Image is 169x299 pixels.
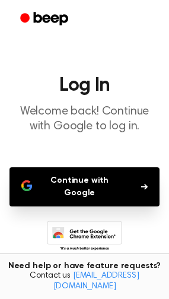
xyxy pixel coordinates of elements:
span: Contact us [7,271,162,292]
a: Beep [12,8,79,31]
p: Welcome back! Continue with Google to log in. [9,104,160,134]
a: [EMAIL_ADDRESS][DOMAIN_NAME] [53,272,139,291]
button: Continue with Google [9,167,160,206]
h1: Log In [9,76,160,95]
